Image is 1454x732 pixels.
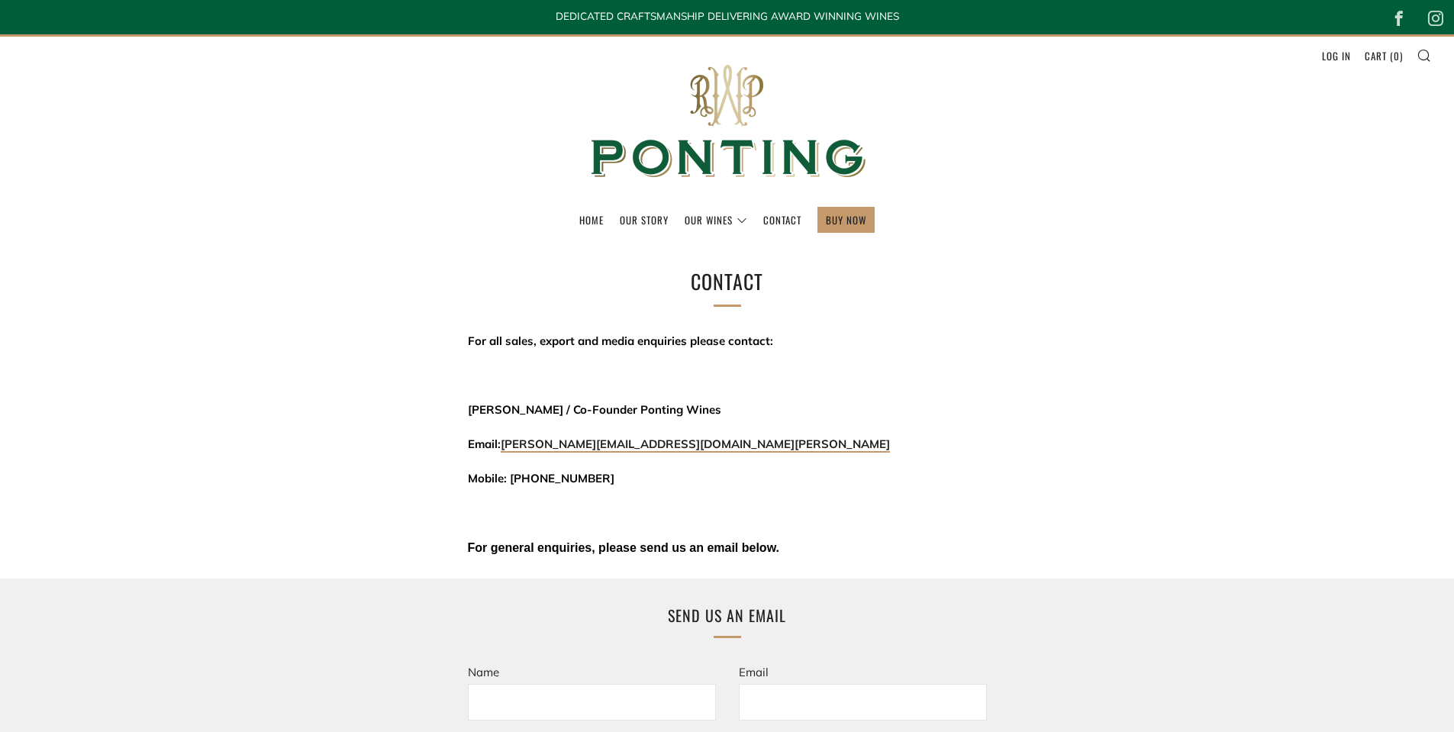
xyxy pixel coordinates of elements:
a: Home [579,208,604,232]
a: BUY NOW [826,208,866,232]
a: Our Story [620,208,669,232]
a: Log in [1322,44,1351,68]
span: Mobile: [PHONE_NUMBER] [468,471,614,485]
span: 0 [1394,48,1400,63]
label: Name [468,665,499,679]
label: Email [739,665,769,679]
h1: Contact [476,266,979,298]
span: [PERSON_NAME] / Co-Founder Ponting Wines [468,402,721,417]
a: Cart (0) [1365,44,1403,68]
span: Email: [468,437,890,451]
a: Contact [763,208,801,232]
a: Our Wines [685,208,747,232]
a: [PERSON_NAME][EMAIL_ADDRESS][DOMAIN_NAME][PERSON_NAME] [501,437,890,453]
span: For general enquiries, please send us an email below. [468,541,779,554]
img: Ponting Wines [575,37,880,207]
span: For all sales, export and media enquiries please contact: [468,334,773,348]
h2: Send us an email [476,601,979,629]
